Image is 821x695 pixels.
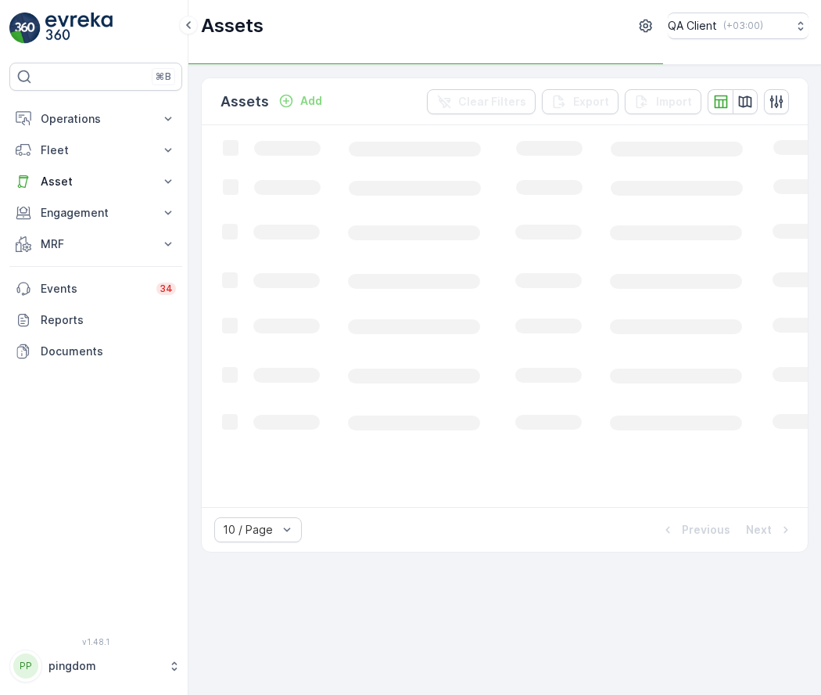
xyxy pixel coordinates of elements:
p: Asset [41,174,151,189]
p: Documents [41,344,176,359]
p: ( +03:00 ) [723,20,763,32]
button: Export [542,89,618,114]
a: Reports [9,304,182,336]
button: Next [744,520,795,539]
p: Operations [41,111,151,127]
button: Operations [9,103,182,135]
img: logo_light-DOdMpM7g.png [45,13,113,44]
p: ⌘B [156,70,171,83]
a: Documents [9,336,182,367]
span: v 1.48.1 [9,637,182,646]
p: Fleet [41,142,151,158]
button: Import [625,89,701,114]
button: Previous [658,520,732,539]
p: QA Client [668,18,717,34]
p: MRF [41,236,151,252]
button: Asset [9,166,182,197]
p: Previous [682,522,730,538]
p: Export [573,94,609,110]
p: Import [656,94,692,110]
p: Engagement [41,205,151,221]
a: Events34 [9,273,182,304]
p: 34 [160,283,173,295]
button: Add [272,92,328,110]
button: MRF [9,229,182,260]
p: Reports [41,312,176,328]
img: logo [9,13,41,44]
p: Assets [201,13,264,38]
p: pingdom [48,658,160,674]
div: PP [13,654,38,679]
p: Assets [220,91,269,113]
button: PPpingdom [9,650,182,682]
button: Fleet [9,135,182,166]
button: Engagement [9,197,182,229]
p: Clear Filters [458,94,526,110]
p: Events [41,281,147,297]
button: Clear Filters [427,89,536,114]
button: QA Client(+03:00) [668,13,808,39]
p: Next [746,522,772,538]
p: Add [300,93,322,109]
